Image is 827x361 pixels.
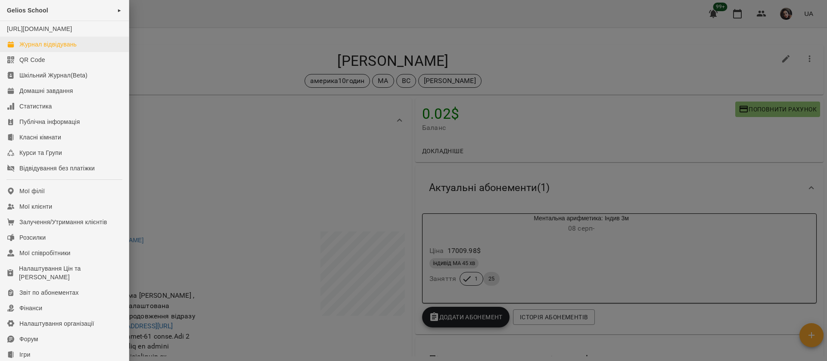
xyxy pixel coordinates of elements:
div: Фінанси [19,304,42,312]
div: Налаштування організації [19,319,94,328]
div: Мої клієнти [19,202,52,211]
span: ► [117,7,122,14]
div: Форум [19,335,38,343]
div: Відвідування без платіжки [19,164,95,173]
div: Класні кімнати [19,133,61,142]
a: [URL][DOMAIN_NAME] [7,25,72,32]
div: Мої філії [19,187,45,195]
div: Шкільний Журнал(Beta) [19,71,87,80]
div: Мої співробітники [19,249,71,257]
div: Ігри [19,350,30,359]
div: Розсилки [19,233,46,242]
span: Gelios School [7,7,48,14]
div: Налаштування Цін та [PERSON_NAME] [19,264,122,281]
div: Залучення/Утримання клієнтів [19,218,107,226]
div: Домашні завдання [19,86,73,95]
div: Журнал відвідувань [19,40,77,49]
div: Курси та Групи [19,148,62,157]
div: Публічна інформація [19,117,80,126]
div: Звіт по абонементах [19,288,79,297]
div: QR Code [19,56,45,64]
div: Статистика [19,102,52,111]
